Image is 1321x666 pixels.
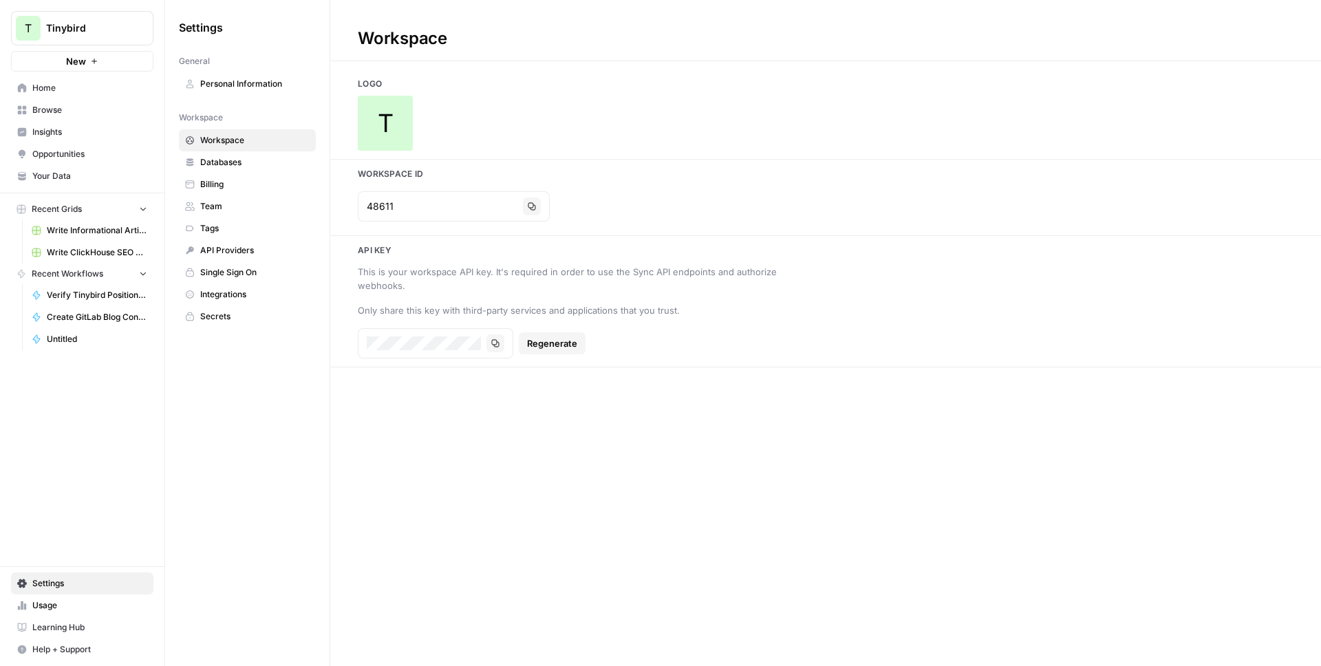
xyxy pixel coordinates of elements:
span: Personal Information [200,78,310,90]
a: Learning Hub [11,616,153,638]
span: Billing [200,178,310,191]
button: Workspace: Tinybird [11,11,153,45]
span: Databases [200,156,310,169]
span: API Providers [200,244,310,257]
a: Browse [11,99,153,121]
a: Untitled [25,328,153,350]
a: Single Sign On [179,261,316,283]
span: Verify Tinybird Positioning [47,289,147,301]
span: Tinybird [46,21,129,35]
button: Recent Grids [11,199,153,219]
h3: Api key [330,244,1321,257]
a: Personal Information [179,73,316,95]
a: Opportunities [11,143,153,165]
span: Secrets [200,310,310,323]
div: This is your workspace API key. It's required in order to use the Sync API endpoints and authoriz... [358,265,826,292]
div: Workspace [330,28,475,50]
a: Your Data [11,165,153,187]
a: Secrets [179,305,316,327]
a: API Providers [179,239,316,261]
span: Settings [32,577,147,590]
a: Tags [179,217,316,239]
span: Home [32,82,147,94]
span: General [179,55,210,67]
span: Opportunities [32,148,147,160]
span: Untitled [47,333,147,345]
span: Team [200,200,310,213]
a: Insights [11,121,153,143]
span: Learning Hub [32,621,147,634]
span: T [25,20,32,36]
a: Billing [179,173,316,195]
span: Recent Grids [32,203,82,215]
a: Databases [179,151,316,173]
a: Verify Tinybird Positioning [25,284,153,306]
button: New [11,51,153,72]
button: Help + Support [11,638,153,660]
a: Usage [11,594,153,616]
a: Integrations [179,283,316,305]
span: Browse [32,104,147,116]
a: Write ClickHouse SEO Article [25,241,153,264]
h3: Workspace Id [330,168,1321,180]
a: Home [11,77,153,99]
span: Recent Workflows [32,268,103,280]
h3: Logo [330,78,1321,90]
span: Insights [32,126,147,138]
span: Integrations [200,288,310,301]
span: Settings [179,19,223,36]
span: T [378,109,394,137]
span: Create GitLab Blog Content MR [47,311,147,323]
span: Your Data [32,170,147,182]
button: Regenerate [519,332,586,354]
div: Only share this key with third-party services and applications that you trust. [358,303,826,317]
span: Write Informational Article [47,224,147,237]
a: Write Informational Article [25,219,153,241]
span: Usage [32,599,147,612]
span: Write ClickHouse SEO Article [47,246,147,259]
a: Create GitLab Blog Content MR [25,306,153,328]
a: Workspace [179,129,316,151]
a: Team [179,195,316,217]
span: Help + Support [32,643,147,656]
span: Tags [200,222,310,235]
span: Regenerate [527,336,577,350]
button: Recent Workflows [11,264,153,284]
span: Workspace [179,111,223,124]
span: New [66,54,86,68]
a: Settings [11,572,153,594]
span: Single Sign On [200,266,310,279]
span: Workspace [200,134,310,147]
